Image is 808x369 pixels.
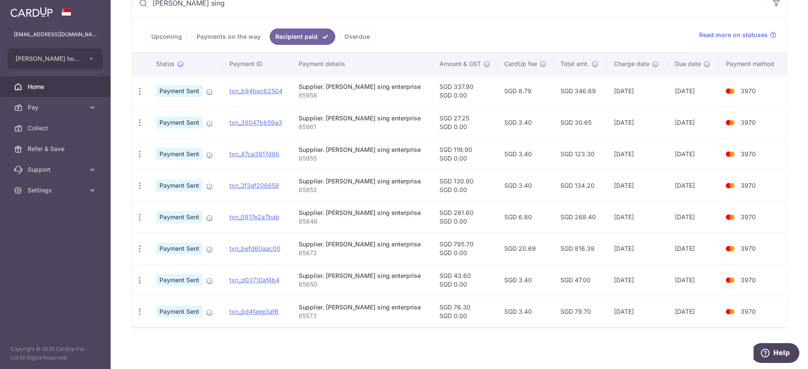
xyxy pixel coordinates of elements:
[229,245,280,252] a: txn_befd60aac00
[28,145,85,153] span: Refer & Save
[741,276,756,284] span: 3970
[299,240,426,249] div: Supplier. [PERSON_NAME] sing enterprise
[560,60,589,68] span: Total amt.
[299,208,426,217] div: Supplier. [PERSON_NAME] sing enterprise
[497,201,554,233] td: SGD 6.80
[8,48,103,69] button: [PERSON_NAME] holdings inn bike leasing pte ltd
[741,245,756,252] span: 3970
[433,233,497,264] td: SGD 795.70 SGD 0.00
[699,31,776,39] a: Read more on statuses
[722,149,739,159] img: Bank Card
[299,91,426,100] p: 85958
[229,182,279,189] a: txn_3f3af206658
[675,60,701,68] span: Due date
[299,154,426,163] p: 85955
[504,60,537,68] span: CardUp fee
[229,119,282,126] a: txn_39047bb59a3
[433,170,497,201] td: SGD 130.80 SGD 0.00
[299,82,426,91] div: Supplier. [PERSON_NAME] sing enterprise
[668,233,719,264] td: [DATE]
[299,271,426,280] div: Supplier. [PERSON_NAME] sing enterprise
[156,180,203,192] span: Payment Sent
[433,138,497,170] td: SGD 119.90 SGD 0.00
[433,201,497,233] td: SGD 261.60 SGD 0.00
[229,87,283,95] a: txn_b94bec62504
[497,107,554,138] td: SGD 3.40
[16,54,80,63] span: [PERSON_NAME] holdings inn bike leasing pte ltd
[299,145,426,154] div: Supplier. [PERSON_NAME] sing enterprise
[722,212,739,222] img: Bank Card
[554,107,607,138] td: SGD 30.65
[607,296,668,327] td: [DATE]
[668,264,719,296] td: [DATE]
[607,170,668,201] td: [DATE]
[229,308,279,315] a: txn_bd4faee3af6
[156,243,203,255] span: Payment Sent
[554,75,607,107] td: SGD 346.69
[668,170,719,201] td: [DATE]
[229,150,280,158] a: txn_47ca3917d8b
[223,53,292,75] th: Payment ID
[722,117,739,128] img: Bank Card
[28,103,85,112] span: Pay
[299,303,426,312] div: Supplier. [PERSON_NAME] sing enterprise
[292,53,433,75] th: Payment details
[497,264,554,296] td: SGD 3.40
[339,28,375,45] a: Overdue
[497,233,554,264] td: SGD 20.69
[229,276,280,284] a: txn_d03710af4b4
[554,233,607,264] td: SGD 816.39
[668,201,719,233] td: [DATE]
[156,85,203,97] span: Payment Sent
[14,30,97,39] p: [EMAIL_ADDRESS][DOMAIN_NAME]
[722,243,739,254] img: Bank Card
[668,75,719,107] td: [DATE]
[614,60,649,68] span: Charge date
[299,312,426,320] p: 85573
[28,82,85,91] span: Home
[270,28,335,45] a: Recipient paid
[722,86,739,96] img: Bank Card
[229,213,280,221] a: txn_0917e2a7bab
[722,180,739,191] img: Bank Card
[156,148,203,160] span: Payment Sent
[156,306,203,318] span: Payment Sent
[299,114,426,123] div: Supplier. [PERSON_NAME] sing enterprise
[554,201,607,233] td: SGD 268.40
[741,308,756,315] span: 3970
[28,186,85,195] span: Settings
[299,249,426,257] p: 85672
[554,296,607,327] td: SGD 79.70
[754,343,799,365] iframe: Opens a widget where you can find more information
[607,75,668,107] td: [DATE]
[607,264,668,296] td: [DATE]
[668,107,719,138] td: [DATE]
[554,170,607,201] td: SGD 134.20
[668,296,719,327] td: [DATE]
[433,296,497,327] td: SGD 76.30 SGD 0.00
[28,124,85,132] span: Collect
[299,217,426,226] p: 85846
[741,150,756,158] span: 3970
[156,274,203,286] span: Payment Sent
[439,60,481,68] span: Amount & GST
[741,87,756,95] span: 3970
[722,306,739,317] img: Bank Card
[741,182,756,189] span: 3970
[607,201,668,233] td: [DATE]
[156,117,203,129] span: Payment Sent
[497,138,554,170] td: SGD 3.40
[156,211,203,223] span: Payment Sent
[719,53,787,75] th: Payment method
[299,177,426,186] div: Supplier. [PERSON_NAME] sing enterprise
[607,138,668,170] td: [DATE]
[607,107,668,138] td: [DATE]
[299,280,426,289] p: 85650
[722,275,739,285] img: Bank Card
[668,138,719,170] td: [DATE]
[191,28,266,45] a: Payments on the way
[10,7,53,17] img: CardUp
[433,75,497,107] td: SGD 337.90 SGD 0.00
[497,296,554,327] td: SGD 3.40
